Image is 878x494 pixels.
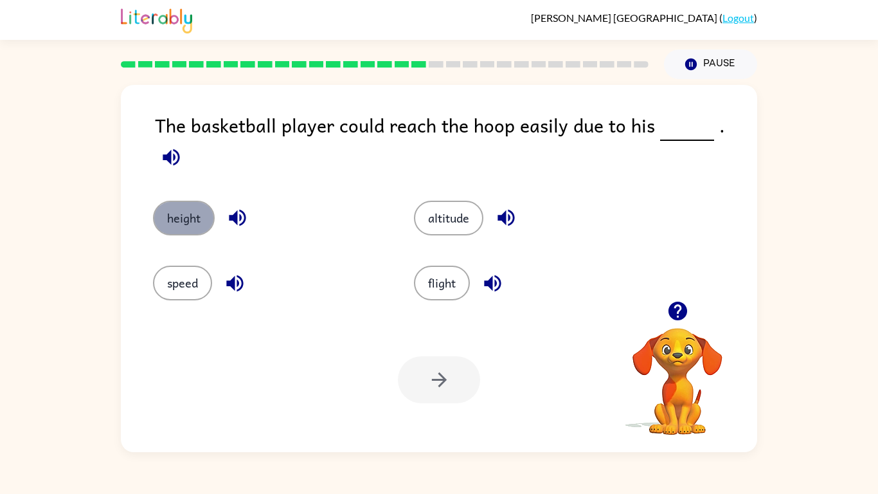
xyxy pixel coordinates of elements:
[155,111,757,175] div: The basketball player could reach the hoop easily due to his .
[531,12,719,24] span: [PERSON_NAME] [GEOGRAPHIC_DATA]
[414,266,470,300] button: flight
[153,201,215,235] button: height
[414,201,483,235] button: altitude
[722,12,754,24] a: Logout
[153,266,212,300] button: speed
[531,12,757,24] div: ( )
[664,50,757,79] button: Pause
[121,5,192,33] img: Literably
[613,308,742,437] video: Your browser must support playing .mp4 files to use Literably. Please try using another browser.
